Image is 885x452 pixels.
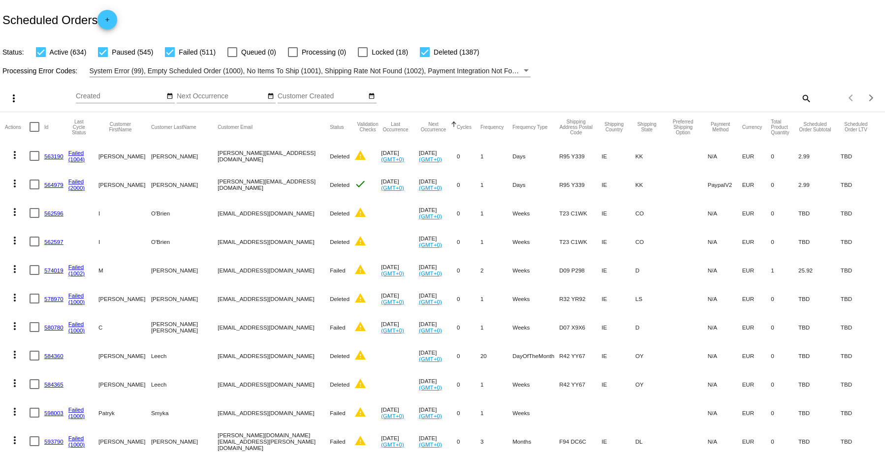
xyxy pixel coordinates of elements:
mat-cell: D07 X9X6 [559,313,601,341]
a: (GMT+0) [381,270,404,276]
mat-cell: IE [601,256,635,284]
span: Queued (0) [241,46,276,58]
mat-cell: OY [635,341,667,370]
mat-icon: warning [354,349,366,361]
mat-cell: 1 [480,398,512,427]
mat-icon: warning [354,292,366,304]
mat-cell: 0 [771,170,798,199]
mat-icon: warning [354,435,366,447]
mat-cell: N/A [708,313,742,341]
mat-cell: TBD [798,370,841,398]
mat-cell: LS [635,284,667,313]
mat-cell: 1 [480,284,512,313]
button: Change sorting for CurrencyIso [742,124,762,130]
mat-cell: 0 [771,341,798,370]
mat-header-cell: Validation Checks [354,112,381,142]
button: Change sorting for PreferredShippingOption [667,119,699,135]
mat-icon: more_vert [9,292,21,303]
a: 584360 [44,353,63,359]
mat-cell: [DATE] [419,284,457,313]
mat-cell: [PERSON_NAME] [PERSON_NAME] [151,313,218,341]
mat-cell: [DATE] [381,256,419,284]
mat-cell: TBD [841,170,880,199]
mat-cell: M [98,256,151,284]
mat-cell: N/A [708,370,742,398]
span: Failed [330,267,346,273]
mat-cell: TBD [841,199,880,227]
mat-cell: IE [601,142,635,170]
span: Deleted [330,181,349,188]
a: (2000) [68,184,85,191]
mat-cell: 0 [771,398,798,427]
mat-cell: TBD [798,284,841,313]
mat-cell: 0 [457,398,480,427]
mat-select: Filter by Processing Error Codes [90,65,531,77]
mat-cell: N/A [708,341,742,370]
mat-cell: EUR [742,284,771,313]
a: (GMT+0) [419,441,442,448]
a: (1000) [68,299,85,305]
mat-icon: more_vert [9,178,21,189]
mat-cell: [DATE] [381,284,419,313]
a: (GMT+0) [419,413,442,419]
mat-icon: more_vert [9,349,21,361]
mat-cell: [DATE] [419,370,457,398]
mat-cell: N/A [708,142,742,170]
span: Failed (511) [179,46,216,58]
mat-cell: 25.92 [798,256,841,284]
mat-cell: [PERSON_NAME] [151,256,218,284]
mat-icon: date_range [267,92,274,100]
mat-cell: [DATE] [381,313,419,341]
a: 562596 [44,210,63,216]
mat-cell: IE [601,341,635,370]
mat-icon: more_vert [8,92,20,104]
a: (GMT+0) [419,299,442,305]
a: 564979 [44,181,63,188]
input: Next Occurrence [177,92,265,100]
button: Change sorting for Id [44,124,48,130]
mat-cell: [EMAIL_ADDRESS][DOMAIN_NAME] [218,284,330,313]
mat-cell: TBD [841,227,880,256]
button: Change sorting for LifetimeValue [841,121,871,132]
mat-cell: EUR [742,170,771,199]
mat-cell: 0 [457,142,480,170]
mat-cell: [DATE] [381,170,419,199]
button: Change sorting for Status [330,124,344,130]
mat-cell: 0 [771,370,798,398]
a: (GMT+0) [419,213,442,219]
a: 578970 [44,296,63,302]
mat-cell: Weeks [512,284,559,313]
mat-cell: 1 [480,170,512,199]
mat-icon: check [354,178,366,190]
a: Failed [68,150,84,156]
a: Failed [68,264,84,270]
mat-cell: PaypalV2 [708,170,742,199]
mat-cell: 2.99 [798,170,841,199]
input: Created [76,92,164,100]
mat-icon: warning [354,378,366,390]
a: (GMT+0) [419,156,442,162]
mat-cell: C [98,313,151,341]
input: Customer Created [278,92,366,100]
mat-cell: N/A [708,284,742,313]
mat-cell: 0 [457,313,480,341]
button: Change sorting for CustomerEmail [218,124,253,130]
mat-cell: D09 P298 [559,256,601,284]
mat-icon: search [800,90,812,106]
a: (GMT+0) [419,270,442,276]
mat-icon: warning [354,207,366,218]
mat-cell: EUR [742,313,771,341]
mat-cell: 0 [457,199,480,227]
a: Failed [68,406,84,413]
mat-cell: 20 [480,341,512,370]
mat-icon: add [101,16,113,28]
mat-cell: Weeks [512,199,559,227]
mat-icon: more_vert [9,434,21,446]
a: (GMT+0) [419,184,442,191]
mat-cell: Leech [151,370,218,398]
mat-cell: [EMAIL_ADDRESS][DOMAIN_NAME] [218,313,330,341]
mat-cell: [PERSON_NAME] [98,170,151,199]
mat-cell: OY [635,370,667,398]
mat-cell: EUR [742,341,771,370]
mat-cell: TBD [841,256,880,284]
